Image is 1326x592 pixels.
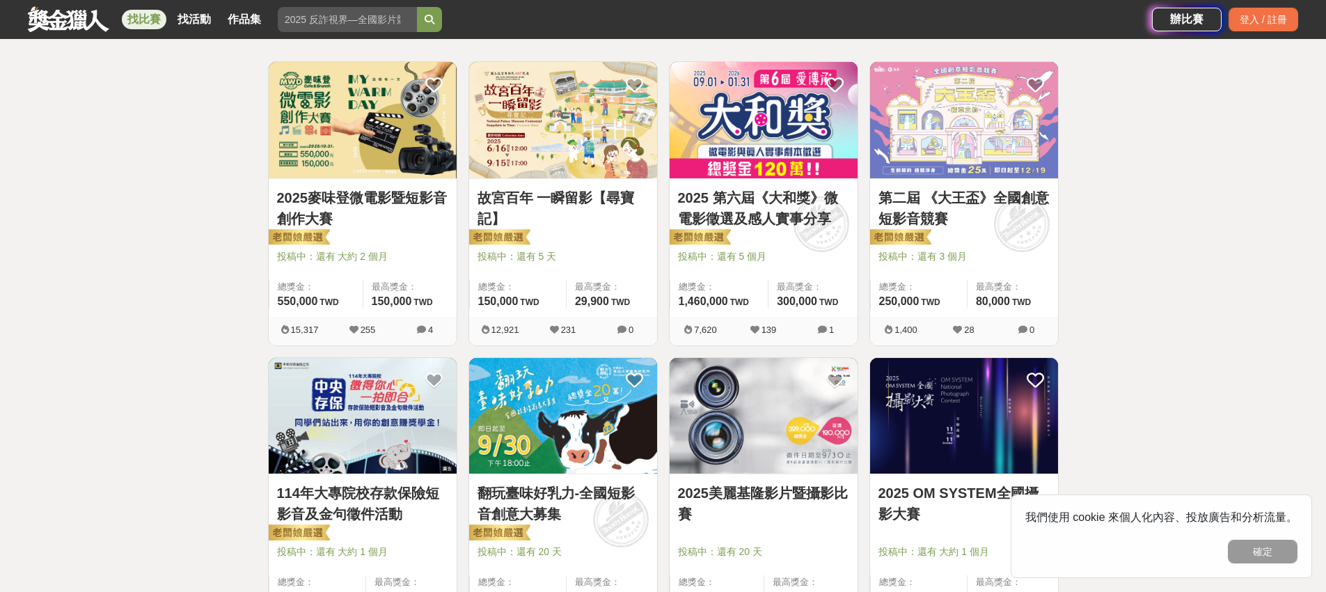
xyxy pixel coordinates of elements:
[679,575,755,589] span: 總獎金：
[679,280,760,294] span: 總獎金：
[694,325,717,335] span: 7,620
[122,10,166,29] a: 找比賽
[477,483,649,524] a: 翻玩臺味好乳力-全國短影音創意大募集
[278,7,417,32] input: 2025 反詐視界—全國影片競賽
[477,187,649,229] a: 故宮百年 一瞬留影【尋寶記】
[428,325,433,335] span: 4
[773,575,849,589] span: 最高獎金：
[670,358,858,474] img: Cover Image
[878,249,1050,264] span: 投稿中：還有 3 個月
[222,10,267,29] a: 作品集
[374,575,448,589] span: 最高獎金：
[477,545,649,559] span: 投稿中：還有 20 天
[575,575,649,589] span: 最高獎金：
[976,575,1050,589] span: 最高獎金：
[466,524,530,543] img: 老闆娘嚴選
[575,295,609,307] span: 29,900
[469,62,657,179] a: Cover Image
[678,187,849,229] a: 2025 第六屆《大和獎》微電影徵選及感人實事分享
[413,297,432,307] span: TWD
[878,187,1050,229] a: 第二屆 《大王盃》全國創意短影音競賽
[870,358,1058,475] a: Cover Image
[879,295,919,307] span: 250,000
[777,280,849,294] span: 最高獎金：
[469,358,657,474] img: Cover Image
[611,297,630,307] span: TWD
[1152,8,1222,31] a: 辦比賽
[761,325,777,335] span: 139
[266,524,330,543] img: 老闆娘嚴選
[976,295,1010,307] span: 80,000
[629,325,633,335] span: 0
[964,325,974,335] span: 28
[478,280,558,294] span: 總獎金：
[878,483,1050,524] a: 2025 OM SYSTEM全國攝影大賽
[478,295,519,307] span: 150,000
[277,483,448,524] a: 114年大專院校存款保險短影音及金句徵件活動
[921,297,940,307] span: TWD
[1228,540,1297,563] button: 確定
[730,297,749,307] span: TWD
[894,325,917,335] span: 1,400
[561,325,576,335] span: 231
[867,228,931,248] img: 老闆娘嚴選
[469,62,657,178] img: Cover Image
[291,325,319,335] span: 15,317
[870,62,1058,179] a: Cover Image
[278,575,357,589] span: 總獎金：
[277,545,448,559] span: 投稿中：還有 大約 1 個月
[277,249,448,264] span: 投稿中：還有 大約 2 個月
[878,545,1050,559] span: 投稿中：還有 大約 1 個月
[870,358,1058,474] img: Cover Image
[670,358,858,475] a: Cover Image
[278,280,354,294] span: 總獎金：
[466,228,530,248] img: 老闆娘嚴選
[679,295,728,307] span: 1,460,000
[678,249,849,264] span: 投稿中：還有 5 個月
[870,62,1058,178] img: Cover Image
[269,62,457,178] img: Cover Image
[269,358,457,475] a: Cover Image
[469,358,657,475] a: Cover Image
[670,62,858,178] img: Cover Image
[172,10,216,29] a: 找活動
[670,62,858,179] a: Cover Image
[361,325,376,335] span: 255
[1012,297,1031,307] span: TWD
[879,280,958,294] span: 總獎金：
[372,295,412,307] span: 150,000
[372,280,448,294] span: 最高獎金：
[278,295,318,307] span: 550,000
[277,187,448,229] a: 2025麥味登微電影暨短影音創作大賽
[667,228,731,248] img: 老闆娘嚴選
[269,358,457,474] img: Cover Image
[777,295,817,307] span: 300,000
[1229,8,1298,31] div: 登入 / 註冊
[678,483,849,524] a: 2025美麗基隆影片暨攝影比賽
[477,249,649,264] span: 投稿中：還有 5 天
[478,575,558,589] span: 總獎金：
[678,545,849,559] span: 投稿中：還有 20 天
[879,575,958,589] span: 總獎金：
[976,280,1050,294] span: 最高獎金：
[575,280,649,294] span: 最高獎金：
[520,297,539,307] span: TWD
[819,297,838,307] span: TWD
[319,297,338,307] span: TWD
[829,325,834,335] span: 1
[266,228,330,248] img: 老闆娘嚴選
[491,325,519,335] span: 12,921
[1029,325,1034,335] span: 0
[1025,511,1297,523] span: 我們使用 cookie 來個人化內容、投放廣告和分析流量。
[269,62,457,179] a: Cover Image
